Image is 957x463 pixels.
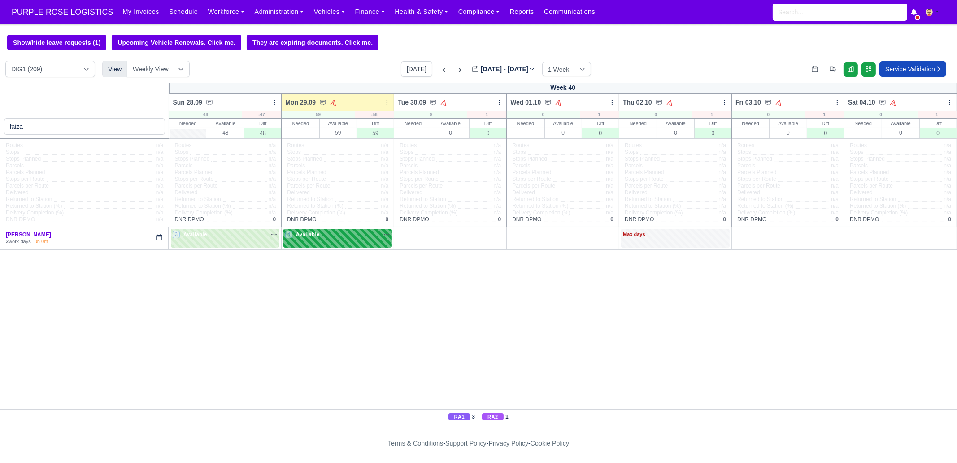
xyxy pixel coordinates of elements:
span: n/a [831,203,839,209]
span: Stops per Route [400,176,439,183]
span: DNR DPMO [512,216,541,223]
span: n/a [156,210,164,216]
span: Delivery Completion (%) [737,210,795,216]
span: n/a [944,196,951,202]
span: Parcels Planned [287,169,326,176]
span: n/a [381,162,389,169]
div: Chat Widget [912,420,957,463]
span: Stops per Route [625,176,664,183]
div: 0 [394,111,467,118]
div: -47 [242,111,281,118]
span: n/a [269,169,276,175]
span: n/a [944,169,951,175]
span: Delivered [850,189,873,196]
a: Terms & Conditions [388,440,443,447]
span: Routes [850,142,867,149]
span: Stops Planned [174,156,209,162]
span: Stops [737,149,751,156]
span: Parcels Planned [512,169,551,176]
span: n/a [494,196,501,202]
span: Stops per Route [512,176,551,183]
div: Diff [695,119,731,128]
span: Fri 03.10 [735,98,761,107]
span: Returned to Station [6,196,52,203]
div: 48 [207,128,244,137]
div: work days [6,238,31,245]
span: Delivery Completion (%) [850,210,908,216]
span: n/a [718,189,726,196]
span: Stops [400,149,413,156]
span: Returned to Station [400,196,446,203]
a: Compliance [453,3,505,21]
div: 0 [432,128,469,137]
span: n/a [944,149,951,155]
div: 0 [807,128,844,138]
div: Available [882,119,919,128]
div: 48 [244,128,281,138]
span: n/a [381,176,389,182]
span: Routes [174,142,191,149]
span: 0 [835,216,839,223]
span: Parcels Planned [400,169,439,176]
span: Stops [625,149,639,156]
span: n/a [494,162,501,169]
span: n/a [944,189,951,196]
span: Returned to Station (%) [850,203,906,210]
span: 0 [386,216,389,223]
a: Reports [505,3,539,21]
span: Delivered [6,189,29,196]
span: n/a [944,142,951,149]
div: 0 [545,128,582,137]
span: n/a [944,156,951,162]
span: n/a [381,156,389,162]
a: Schedule [164,3,203,21]
span: Returned to Station [737,196,783,203]
span: Delivery Completion (%) [287,210,345,216]
span: Delivery Completion (%) [400,210,457,216]
span: n/a [606,142,613,149]
span: Delivered [737,189,760,196]
span: Parcels Planned [174,169,213,176]
span: n/a [494,149,501,155]
span: n/a [606,176,613,182]
a: PURPLE ROSE LOGISTICS [7,4,117,21]
span: n/a [831,176,839,182]
span: n/a [831,162,839,169]
span: Stops per Route [6,176,45,183]
div: Diff [470,119,506,128]
div: Needed [619,119,657,128]
span: Stops per Route [737,176,776,183]
span: 0 [498,216,501,223]
span: Returned to Station (%) [512,203,568,210]
div: Diff [807,119,844,128]
a: Communications [539,3,600,21]
div: Needed [844,119,882,128]
span: n/a [381,149,389,155]
span: Returned to Station (%) [174,203,231,210]
div: Needed [732,119,769,128]
span: DNR DPMO [625,216,654,223]
span: Returned to Station [625,196,671,203]
span: Parcels Planned [625,169,664,176]
span: n/a [944,183,951,189]
span: n/a [718,183,726,189]
span: n/a [156,189,164,196]
span: Stops Planned [737,156,772,162]
span: n/a [831,142,839,149]
span: n/a [494,156,501,162]
span: DNR DPMO [174,216,204,223]
span: Delivery Completion (%) [625,210,683,216]
span: n/a [718,156,726,162]
div: 0 [619,111,692,118]
div: Max days [623,231,728,239]
div: 0 [882,128,919,137]
span: n/a [831,156,839,162]
div: 1 [467,111,506,118]
span: Delivered [512,189,535,196]
span: n/a [606,183,613,189]
div: Available [545,119,582,128]
span: n/a [606,156,613,162]
span: Stops Planned [287,156,322,162]
div: Needed [507,119,544,128]
div: Diff [582,119,619,128]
